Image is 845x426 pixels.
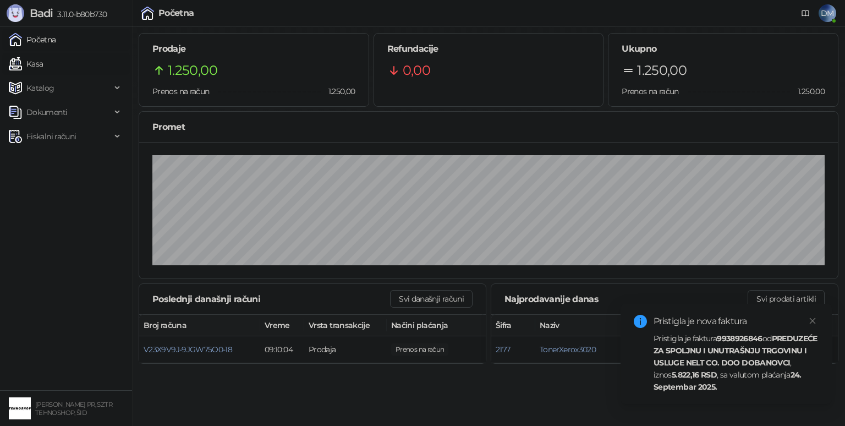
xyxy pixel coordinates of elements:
[496,345,510,354] button: 2177
[152,86,209,96] span: Prenos na račun
[26,125,76,148] span: Fiskalni računi
[717,334,762,343] strong: 9938926846
[304,336,387,363] td: Prodaja
[26,77,54,99] span: Katalog
[819,4,836,22] span: DM
[139,315,260,336] th: Broj računa
[9,29,56,51] a: Početna
[535,315,717,336] th: Naziv
[26,101,67,123] span: Dokumenti
[387,315,497,336] th: Načini plaćanja
[260,336,304,363] td: 09:10:04
[504,292,748,306] div: Najprodavanije danas
[7,4,24,22] img: Logo
[321,85,355,97] span: 1.250,00
[168,60,217,81] span: 1.250,00
[9,53,43,75] a: Kasa
[622,86,678,96] span: Prenos na račun
[491,315,535,336] th: Šifra
[9,397,31,419] img: 64x64-companyLogo-68805acf-9e22-4a20-bcb3-9756868d3d19.jpeg
[637,60,687,81] span: 1.250,00
[304,315,387,336] th: Vrsta transakcije
[152,292,390,306] div: Poslednji današnji računi
[152,120,825,134] div: Promet
[654,334,817,368] strong: PREDUZEĆE ZA SPOLJNU I UNUTRAŠNJU TRGOVINU I USLUGE NELT CO. DOO DOBANOVCI
[748,290,825,308] button: Svi prodati artikli
[53,9,107,19] span: 3.11.0-b80b730
[634,315,647,328] span: info-circle
[654,332,819,393] div: Pristigla je faktura od , iznos , sa valutom plaćanja
[387,42,590,56] h5: Refundacije
[622,42,825,56] h5: Ukupno
[144,345,232,354] button: V23X9V9J-9JGW75O0-18
[152,42,355,56] h5: Prodaje
[797,4,814,22] a: Dokumentacija
[260,315,304,336] th: Vreme
[403,60,430,81] span: 0,00
[35,401,112,417] small: [PERSON_NAME] PR, SZTR TEHNOSHOP, ŠID
[654,315,819,328] div: Pristigla je nova faktura
[391,343,448,356] span: 1.250,00
[809,317,816,325] span: close
[654,370,802,392] strong: 24. Septembar 2025.
[790,85,825,97] span: 1.250,00
[806,315,819,327] a: Close
[30,7,53,20] span: Badi
[390,290,473,308] button: Svi današnji računi
[672,370,717,380] strong: 5.822,16 RSD
[158,9,194,18] div: Početna
[540,345,596,354] button: TonerXerox3020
